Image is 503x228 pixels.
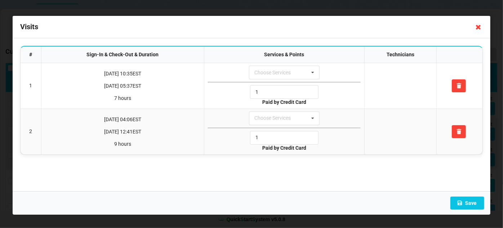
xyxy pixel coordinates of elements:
p: [DATE] 12:41 EST [45,128,200,135]
p: [DATE] 10:35 EST [45,70,200,77]
th: Technicians [364,47,436,63]
th: Sign-In & Check-Out & Duration [41,47,204,63]
p: 7 hours [45,95,200,102]
p: [DATE] 05:37 EST [45,82,200,89]
p: 9 hours [45,140,200,148]
th: # [21,47,41,63]
p: [DATE] 04:06 EST [45,116,200,123]
input: Points [250,131,319,145]
div: Choose Services [253,114,301,122]
td: 2 [21,109,41,154]
td: 1 [21,63,41,109]
div: Visits [13,16,490,38]
input: Points [250,85,319,99]
th: Services & Points [204,47,364,63]
b: Paid by Credit Card [262,99,306,105]
button: Save [450,197,484,210]
b: Paid by Credit Card [262,145,306,151]
div: Choose Services [253,69,301,77]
